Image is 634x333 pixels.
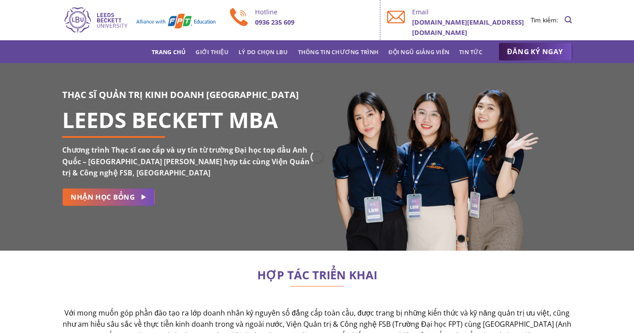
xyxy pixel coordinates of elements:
a: Trang chủ [152,44,186,60]
a: ĐĂNG KÝ NGAY [498,43,572,61]
strong: Chương trình Thạc sĩ cao cấp và uy tín từ trường Đại học top đầu Anh Quốc – [GEOGRAPHIC_DATA] [PE... [62,145,310,178]
span: ĐĂNG KÝ NGAY [507,46,563,57]
h2: HỢP TÁC TRIỂN KHAI [62,271,572,280]
a: Search [565,11,572,29]
p: Email [412,7,531,17]
img: line-lbu.jpg [290,286,344,287]
li: Tìm kiếm: [531,15,558,25]
p: Hotline [255,7,374,17]
a: Giới thiệu [196,44,229,60]
a: Lý do chọn LBU [238,44,288,60]
a: Đội ngũ giảng viên [388,44,449,60]
b: 0936 235 609 [255,18,294,26]
h3: THẠC SĨ QUẢN TRỊ KINH DOANH [GEOGRAPHIC_DATA] [62,88,311,102]
span: NHẬN HỌC BỔNG [71,192,135,203]
b: [DOMAIN_NAME][EMAIL_ADDRESS][DOMAIN_NAME] [412,18,524,37]
a: Tin tức [459,44,482,60]
h1: LEEDS BECKETT MBA [62,115,311,125]
a: NHẬN HỌC BỔNG [62,188,155,206]
a: Thông tin chương trình [298,44,379,60]
img: Thạc sĩ Quản trị kinh doanh Quốc tế [62,6,217,34]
